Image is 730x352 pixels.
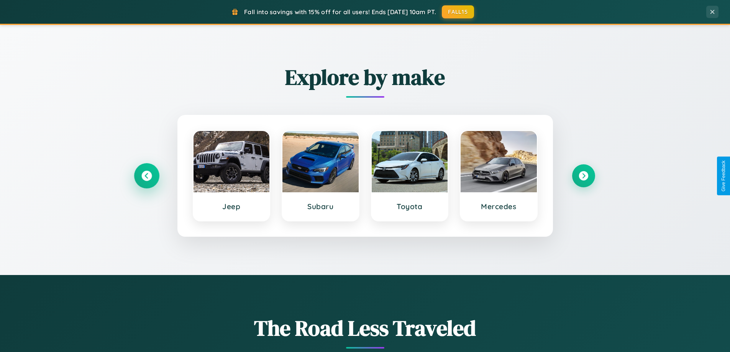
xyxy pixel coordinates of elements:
h3: Mercedes [468,202,529,211]
span: Fall into savings with 15% off for all users! Ends [DATE] 10am PT. [244,8,436,16]
h2: Explore by make [135,62,595,92]
div: Give Feedback [721,160,726,192]
h1: The Road Less Traveled [135,313,595,343]
h3: Subaru [290,202,351,211]
button: FALL15 [442,5,474,18]
h3: Toyota [379,202,440,211]
h3: Jeep [201,202,262,211]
